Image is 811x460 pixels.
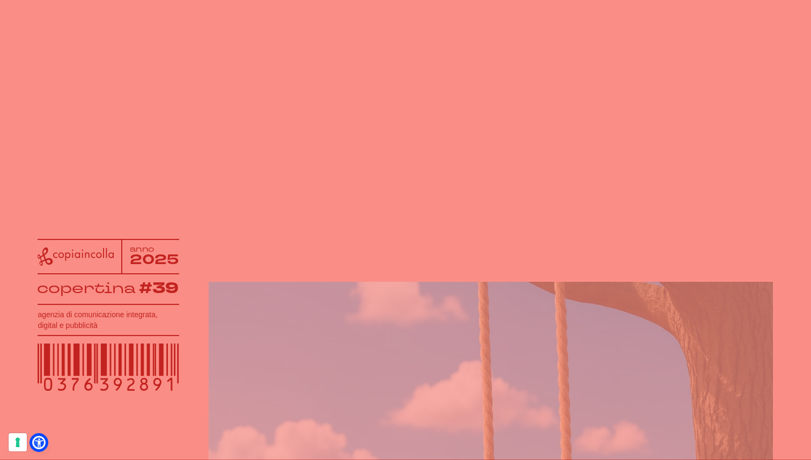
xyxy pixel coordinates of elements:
tspan: anno [130,244,155,254]
a: Open Accessibility Menu [32,436,46,449]
button: Le tue preferenze relative al consenso per le tecnologie di tracciamento [9,433,27,451]
tspan: copertina [37,278,136,297]
h1: agenzia di comunicazione integrata, digital e pubblicità [38,309,179,331]
tspan: #39 [138,278,178,299]
tspan: 2025 [130,251,180,269]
